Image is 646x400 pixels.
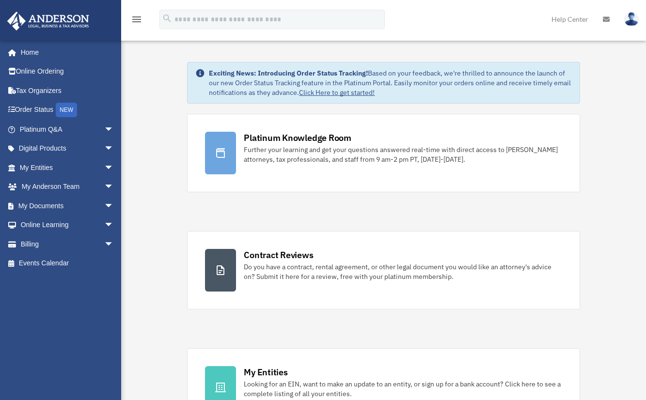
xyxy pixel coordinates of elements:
[244,366,287,378] div: My Entities
[7,100,128,120] a: Order StatusNEW
[299,88,375,97] a: Click Here to get started!
[104,158,124,178] span: arrow_drop_down
[244,379,562,399] div: Looking for an EIN, want to make an update to an entity, or sign up for a bank account? Click her...
[104,139,124,159] span: arrow_drop_down
[104,234,124,254] span: arrow_drop_down
[131,17,142,25] a: menu
[244,249,313,261] div: Contract Reviews
[56,103,77,117] div: NEW
[104,196,124,216] span: arrow_drop_down
[7,81,128,100] a: Tax Organizers
[187,231,580,309] a: Contract Reviews Do you have a contract, rental agreement, or other legal document you would like...
[7,43,124,62] a: Home
[244,262,562,281] div: Do you have a contract, rental agreement, or other legal document you would like an attorney's ad...
[104,120,124,139] span: arrow_drop_down
[7,215,128,235] a: Online Learningarrow_drop_down
[7,254,128,273] a: Events Calendar
[4,12,92,31] img: Anderson Advisors Platinum Portal
[624,12,639,26] img: User Pic
[7,158,128,177] a: My Entitiesarrow_drop_down
[162,13,173,24] i: search
[104,215,124,235] span: arrow_drop_down
[7,139,128,158] a: Digital Productsarrow_drop_down
[131,14,142,25] i: menu
[7,62,128,81] a: Online Ordering
[7,196,128,215] a: My Documentsarrow_drop_down
[7,177,128,197] a: My Anderson Teamarrow_drop_down
[244,132,351,144] div: Platinum Knowledge Room
[7,234,128,254] a: Billingarrow_drop_down
[104,177,124,197] span: arrow_drop_down
[187,114,580,192] a: Platinum Knowledge Room Further your learning and get your questions answered real-time with dire...
[209,68,571,97] div: Based on your feedback, we're thrilled to announce the launch of our new Order Status Tracking fe...
[244,145,562,164] div: Further your learning and get your questions answered real-time with direct access to [PERSON_NAM...
[209,69,368,77] strong: Exciting News: Introducing Order Status Tracking!
[7,120,128,139] a: Platinum Q&Aarrow_drop_down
